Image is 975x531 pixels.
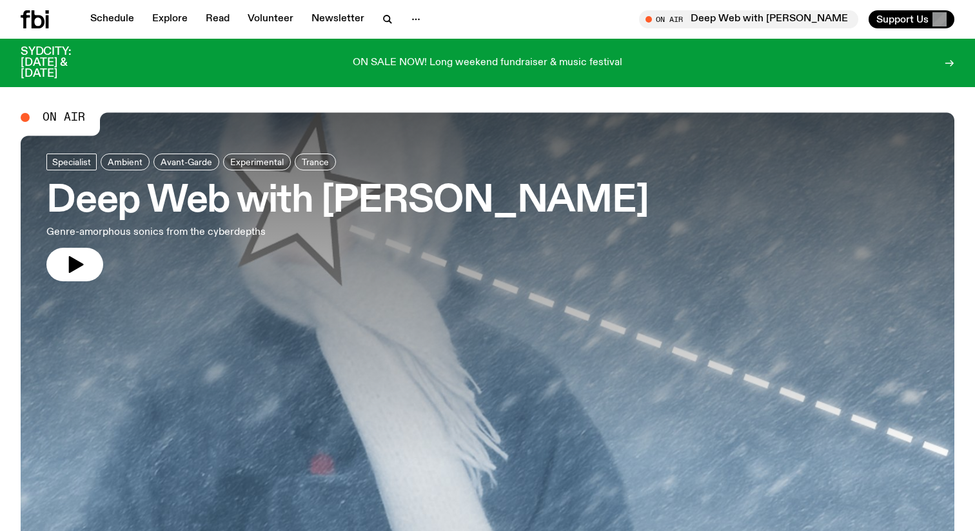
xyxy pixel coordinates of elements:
[876,14,929,25] span: Support Us
[304,10,372,28] a: Newsletter
[639,10,858,28] button: On AirDeep Web with [PERSON_NAME]
[144,10,195,28] a: Explore
[869,10,954,28] button: Support Us
[223,154,291,170] a: Experimental
[108,157,143,167] span: Ambient
[230,157,284,167] span: Experimental
[161,157,212,167] span: Avant-Garde
[101,154,150,170] a: Ambient
[302,157,329,167] span: Trance
[198,10,237,28] a: Read
[46,154,97,170] a: Specialist
[46,154,649,281] a: Deep Web with [PERSON_NAME]Genre-amorphous sonics from the cyberdepths
[21,46,103,79] h3: SYDCITY: [DATE] & [DATE]
[240,10,301,28] a: Volunteer
[353,57,622,69] p: ON SALE NOW! Long weekend fundraiser & music festival
[295,154,336,170] a: Trance
[43,112,85,123] span: On Air
[83,10,142,28] a: Schedule
[52,157,91,167] span: Specialist
[46,183,649,219] h3: Deep Web with [PERSON_NAME]
[46,225,377,240] p: Genre-amorphous sonics from the cyberdepths
[153,154,219,170] a: Avant-Garde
